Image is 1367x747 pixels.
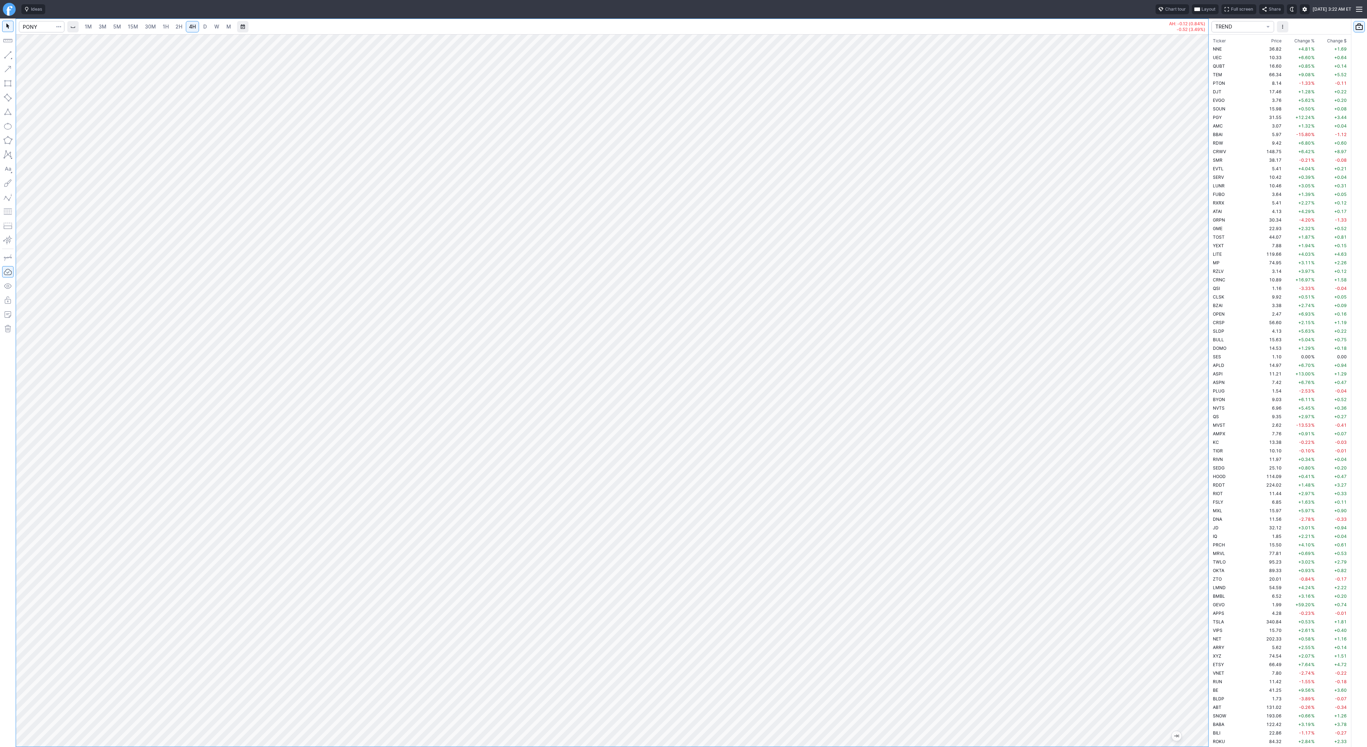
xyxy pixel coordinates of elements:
[1311,63,1315,69] span: %
[1256,233,1283,241] td: 44.07
[211,21,222,32] a: W
[1256,361,1283,369] td: 14.97
[1334,175,1347,180] span: +0.04
[1213,269,1224,274] span: RZLV
[1334,106,1347,111] span: +0.08
[2,220,14,232] button: Position
[1311,192,1315,197] span: %
[1213,277,1225,282] span: CRNC
[2,309,14,320] button: Add note
[1213,414,1219,419] span: QS
[1172,731,1182,741] button: Jump to the most recent bar
[1213,234,1225,240] span: TOST
[1298,243,1311,248] span: +1.94
[82,21,95,32] a: 1M
[1256,395,1283,404] td: 9.03
[113,24,121,30] span: 5M
[1256,250,1283,258] td: 119.66
[1311,115,1315,120] span: %
[1213,405,1225,411] span: NVTS
[142,21,159,32] a: 30M
[1334,98,1347,103] span: +0.20
[1213,175,1224,180] span: SERV
[1334,89,1347,94] span: +0.22
[1311,157,1315,163] span: %
[1299,388,1311,394] span: -2.53
[203,24,207,30] span: D
[1298,200,1311,206] span: +2.27
[1256,181,1283,190] td: 10.46
[1298,209,1311,214] span: +4.29
[2,21,14,32] button: Mouse
[1311,286,1315,291] span: %
[1334,260,1347,265] span: +2.26
[2,63,14,75] button: Arrow
[125,21,141,32] a: 15M
[1334,328,1347,334] span: +0.22
[1256,173,1283,181] td: 10.42
[54,21,64,32] button: Search
[1256,369,1283,378] td: 11.21
[31,6,42,13] span: Ideas
[1334,140,1347,146] span: +0.60
[1213,320,1225,325] span: CRSP
[1256,292,1283,301] td: 9.92
[1213,363,1224,368] span: APLD
[1299,157,1311,163] span: -0.21
[2,280,14,292] button: Hide drawings
[1298,397,1311,402] span: +6.11
[2,234,14,246] button: Anchored VWAP
[1334,63,1347,69] span: +0.14
[223,21,234,32] a: M
[1353,21,1365,32] button: Portfolio watchlist
[2,92,14,103] button: Rotated rectangle
[1211,21,1274,32] button: portfolio-watchlist-select
[1271,37,1282,45] div: Price
[2,135,14,146] button: Polygon
[1298,303,1311,308] span: +2.74
[1256,164,1283,173] td: 5.41
[1334,166,1347,171] span: +0.21
[85,24,92,30] span: 1M
[1298,98,1311,103] span: +5.62
[1298,175,1311,180] span: +0.39
[1298,320,1311,325] span: +2.15
[1298,363,1311,368] span: +6.70
[3,3,16,16] a: Finviz.com
[1287,4,1297,14] button: Toggle dark mode
[2,106,14,118] button: Triangle
[199,21,211,32] a: D
[1334,234,1347,240] span: +0.81
[214,24,219,30] span: W
[1192,4,1219,14] button: Layout
[1311,226,1315,231] span: %
[1311,132,1315,137] span: %
[1213,286,1220,291] span: QSI
[186,21,199,32] a: 4H
[189,24,196,30] span: 4H
[1213,200,1224,206] span: RXRX
[95,21,110,32] a: 3M
[1335,388,1347,394] span: -0.04
[1277,21,1288,32] button: More
[1213,140,1223,146] span: RDW
[1256,327,1283,335] td: 4.13
[1295,277,1311,282] span: +16.97
[1256,378,1283,387] td: 7.42
[1334,346,1347,351] span: +0.18
[1311,354,1315,359] span: %
[1334,405,1347,411] span: +0.36
[1295,371,1311,377] span: +13.00
[1335,217,1347,223] span: -1.33
[1213,294,1224,300] span: CLSK
[1231,6,1253,13] span: Full screen
[1213,209,1222,214] span: ATAI
[1213,422,1225,428] span: MVST
[1298,140,1311,146] span: +6.80
[2,49,14,61] button: Line
[1334,251,1347,257] span: +4.63
[1298,414,1311,419] span: +2.97
[1298,106,1311,111] span: +0.50
[1334,294,1347,300] span: +0.05
[1311,260,1315,265] span: %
